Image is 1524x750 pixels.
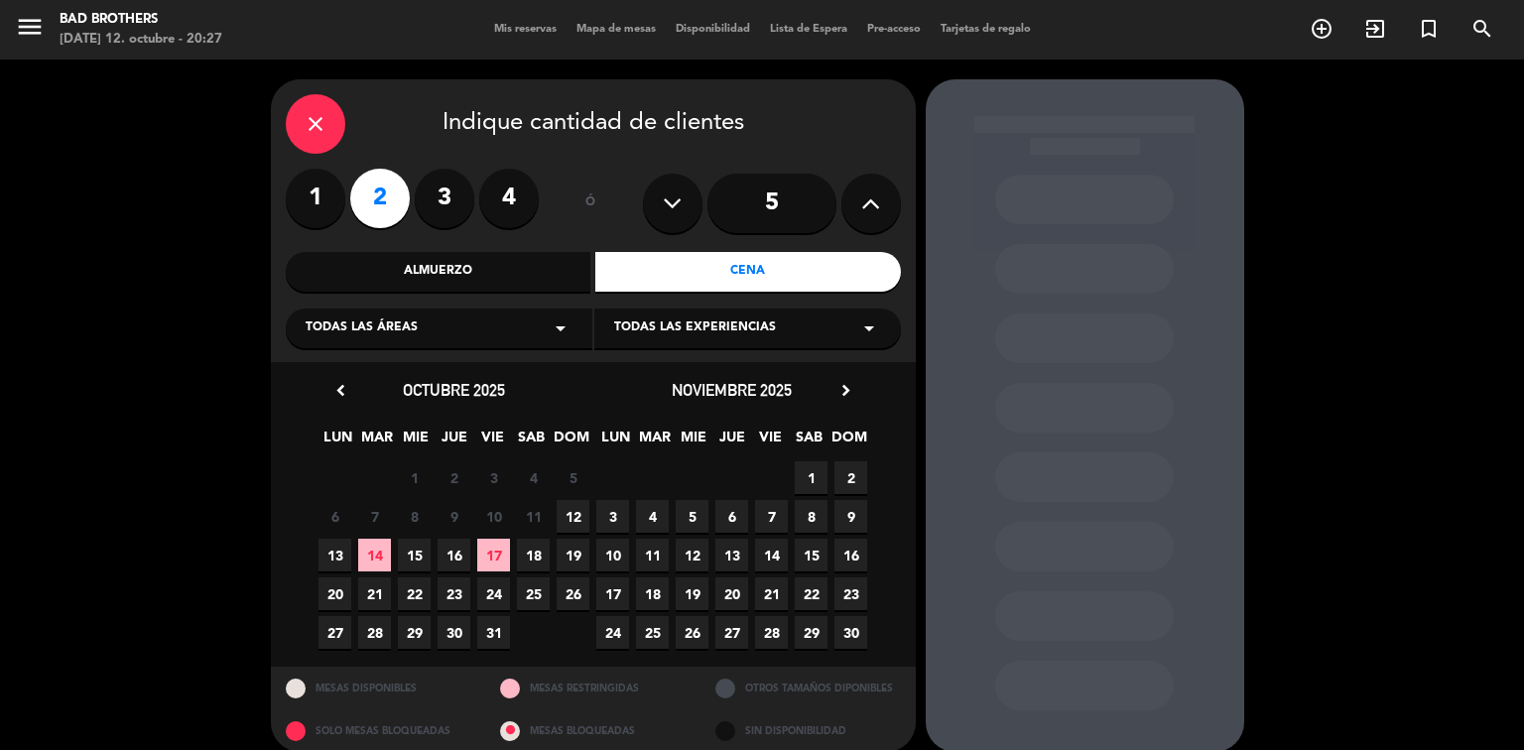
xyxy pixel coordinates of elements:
[476,426,509,458] span: VIE
[1310,17,1333,41] i: add_circle_outline
[834,539,867,571] span: 16
[358,577,391,610] span: 21
[304,112,327,136] i: close
[676,577,708,610] span: 19
[517,461,550,494] span: 4
[477,461,510,494] span: 3
[755,616,788,649] span: 28
[614,318,776,338] span: Todas las experiencias
[398,577,431,610] span: 22
[755,500,788,533] span: 7
[477,616,510,649] span: 31
[438,461,470,494] span: 2
[672,380,792,400] span: noviembre 2025
[358,539,391,571] span: 14
[438,426,470,458] span: JUE
[485,667,700,709] div: MESAS RESTRINGIDAS
[517,577,550,610] span: 25
[360,426,393,458] span: MAR
[567,24,666,35] span: Mapa de mesas
[1470,17,1494,41] i: search
[596,616,629,649] span: 24
[636,616,669,649] span: 25
[931,24,1041,35] span: Tarjetas de regalo
[415,169,474,228] label: 3
[318,616,351,649] span: 27
[795,461,827,494] span: 1
[557,539,589,571] span: 19
[1363,17,1387,41] i: exit_to_app
[517,539,550,571] span: 18
[60,30,222,50] div: [DATE] 12. octubre - 20:27
[795,500,827,533] span: 8
[636,577,669,610] span: 18
[596,539,629,571] span: 10
[715,500,748,533] span: 6
[557,577,589,610] span: 26
[857,316,881,340] i: arrow_drop_down
[834,577,867,610] span: 23
[479,169,539,228] label: 4
[754,426,787,458] span: VIE
[793,426,825,458] span: SAB
[557,500,589,533] span: 12
[398,461,431,494] span: 1
[438,539,470,571] span: 16
[318,539,351,571] span: 13
[715,616,748,649] span: 27
[438,500,470,533] span: 9
[398,616,431,649] span: 29
[398,539,431,571] span: 15
[286,169,345,228] label: 1
[715,577,748,610] span: 20
[484,24,567,35] span: Mis reservas
[559,169,623,238] div: ó
[517,500,550,533] span: 11
[438,577,470,610] span: 23
[755,539,788,571] span: 14
[557,461,589,494] span: 5
[636,500,669,533] span: 4
[795,616,827,649] span: 29
[677,426,709,458] span: MIE
[350,169,410,228] label: 2
[286,94,901,154] div: Indique cantidad de clientes
[596,577,629,610] span: 17
[15,12,45,42] i: menu
[834,461,867,494] span: 2
[330,380,351,401] i: chevron_left
[599,426,632,458] span: LUN
[834,500,867,533] span: 9
[549,316,572,340] i: arrow_drop_down
[760,24,857,35] span: Lista de Espera
[755,577,788,610] span: 21
[358,616,391,649] span: 28
[638,426,671,458] span: MAR
[666,24,760,35] span: Disponibilidad
[477,577,510,610] span: 24
[676,539,708,571] span: 12
[795,577,827,610] span: 22
[358,500,391,533] span: 7
[715,426,748,458] span: JUE
[438,616,470,649] span: 30
[477,539,510,571] span: 17
[321,426,354,458] span: LUN
[835,380,856,401] i: chevron_right
[398,500,431,533] span: 8
[271,667,486,709] div: MESAS DISPONIBLES
[554,426,586,458] span: DOM
[596,500,629,533] span: 3
[715,539,748,571] span: 13
[676,616,708,649] span: 26
[831,426,864,458] span: DOM
[399,426,432,458] span: MIE
[477,500,510,533] span: 10
[700,667,916,709] div: OTROS TAMAÑOS DIPONIBLES
[636,539,669,571] span: 11
[1417,17,1441,41] i: turned_in_not
[676,500,708,533] span: 5
[857,24,931,35] span: Pre-acceso
[286,252,591,292] div: Almuerzo
[318,577,351,610] span: 20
